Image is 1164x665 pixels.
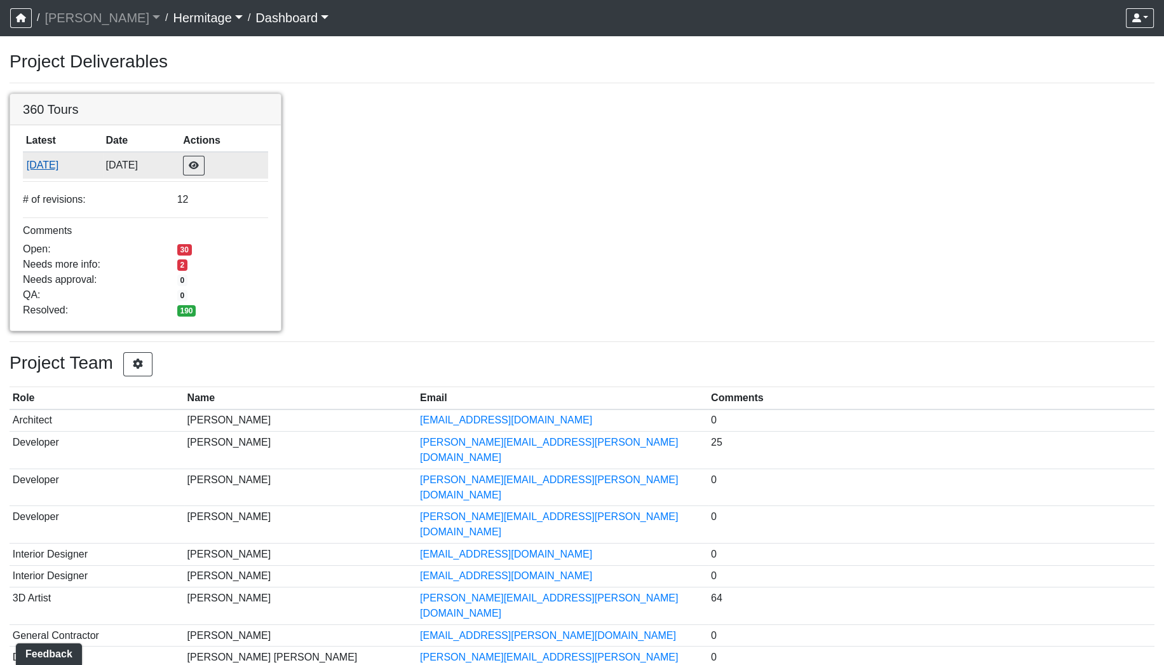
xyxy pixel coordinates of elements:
[708,409,1154,432] td: 0
[420,437,678,463] a: [PERSON_NAME][EMAIL_ADDRESS][PERSON_NAME][DOMAIN_NAME]
[10,640,85,665] iframe: Ybug feedback widget
[184,506,417,544] td: [PERSON_NAME]
[420,570,592,581] a: [EMAIL_ADDRESS][DOMAIN_NAME]
[708,469,1154,506] td: 0
[708,387,1154,409] th: Comments
[708,543,1154,565] td: 0
[708,432,1154,469] td: 25
[708,506,1154,544] td: 0
[708,624,1154,647] td: 0
[420,630,676,641] a: [EMAIL_ADDRESS][PERSON_NAME][DOMAIN_NAME]
[184,624,417,647] td: [PERSON_NAME]
[708,587,1154,625] td: 64
[10,624,184,647] td: General Contractor
[420,511,678,537] a: [PERSON_NAME][EMAIL_ADDRESS][PERSON_NAME][DOMAIN_NAME]
[420,415,592,425] a: [EMAIL_ADDRESS][DOMAIN_NAME]
[243,5,255,31] span: /
[23,152,103,179] td: kypCc7di4b6DLFmrtVvHjs
[255,5,328,31] a: Dashboard
[10,469,184,506] td: Developer
[417,387,708,409] th: Email
[708,565,1154,587] td: 0
[160,5,173,31] span: /
[10,506,184,544] td: Developer
[10,432,184,469] td: Developer
[420,549,592,559] a: [EMAIL_ADDRESS][DOMAIN_NAME]
[184,409,417,432] td: [PERSON_NAME]
[184,469,417,506] td: [PERSON_NAME]
[10,387,184,409] th: Role
[10,51,1154,72] h3: Project Deliverables
[10,352,1154,376] h3: Project Team
[184,387,417,409] th: Name
[184,432,417,469] td: [PERSON_NAME]
[32,5,44,31] span: /
[420,593,678,619] a: [PERSON_NAME][EMAIL_ADDRESS][PERSON_NAME][DOMAIN_NAME]
[26,157,100,174] button: [DATE]
[173,5,242,31] a: Hermitage
[10,543,184,565] td: Interior Designer
[10,409,184,432] td: Architect
[10,565,184,587] td: Interior Designer
[184,565,417,587] td: [PERSON_NAME]
[184,543,417,565] td: [PERSON_NAME]
[10,587,184,625] td: 3D Artist
[44,5,160,31] a: [PERSON_NAME]
[184,587,417,625] td: [PERSON_NAME]
[420,474,678,500] a: [PERSON_NAME][EMAIL_ADDRESS][PERSON_NAME][DOMAIN_NAME]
